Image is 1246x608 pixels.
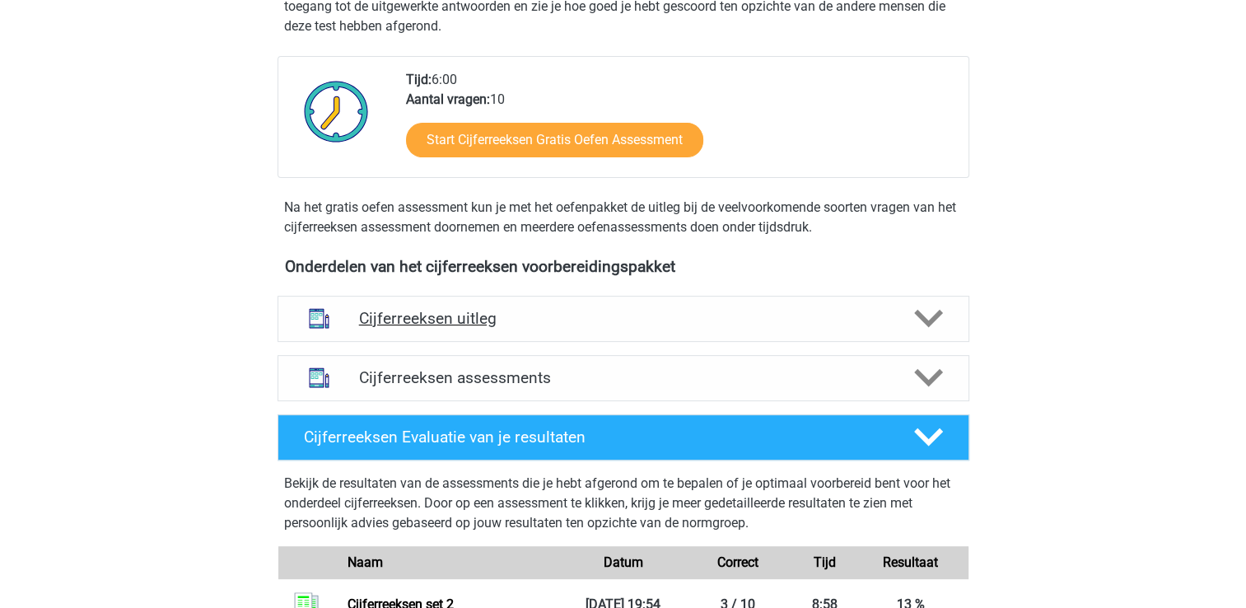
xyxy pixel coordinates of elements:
[285,257,962,276] h4: Onderdelen van het cijferreeksen voorbereidingspakket
[394,70,968,177] div: 6:00 10
[271,296,976,342] a: uitleg Cijferreeksen uitleg
[853,553,968,573] div: Resultaat
[359,368,888,387] h4: Cijferreeksen assessments
[406,72,432,87] b: Tijd:
[304,428,888,447] h4: Cijferreeksen Evaluatie van je resultaten
[284,474,963,533] p: Bekijk de resultaten van de assessments die je hebt afgerond om te bepalen of je optimaal voorber...
[406,91,490,107] b: Aantal vragen:
[796,553,853,573] div: Tijd
[406,123,703,157] a: Start Cijferreeksen Gratis Oefen Assessment
[295,70,378,152] img: Klok
[680,553,796,573] div: Correct
[271,414,976,461] a: Cijferreeksen Evaluatie van je resultaten
[271,355,976,401] a: assessments Cijferreeksen assessments
[359,309,888,328] h4: Cijferreeksen uitleg
[335,553,565,573] div: Naam
[566,553,681,573] div: Datum
[278,198,969,237] div: Na het gratis oefen assessment kun je met het oefenpakket de uitleg bij de veelvoorkomende soorte...
[298,357,340,399] img: cijferreeksen assessments
[298,297,340,339] img: cijferreeksen uitleg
